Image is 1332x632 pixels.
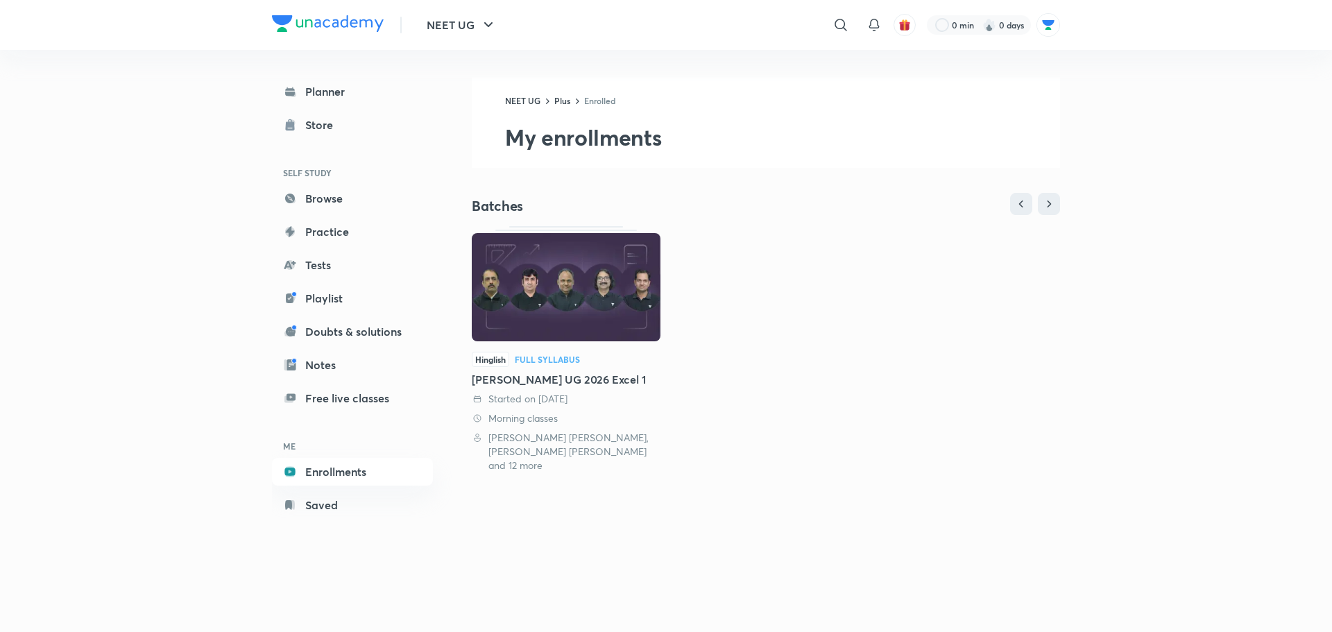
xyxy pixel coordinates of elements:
img: Abhishek Singh [1036,13,1060,37]
a: Doubts & solutions [272,318,433,345]
a: Saved [272,491,433,519]
a: Playlist [272,284,433,312]
div: [PERSON_NAME] UG 2026 Excel 1 [472,371,660,388]
a: NEET UG [505,95,540,106]
button: NEET UG [418,11,505,39]
h4: Batches [472,197,766,215]
div: Morning classes [472,411,660,425]
button: avatar [894,14,916,36]
img: Thumbnail [472,233,660,341]
a: Tests [272,251,433,279]
div: Started on 17 Mar 2025 [472,392,660,406]
a: Free live classes [272,384,433,412]
a: Plus [554,95,570,106]
a: Practice [272,218,433,246]
a: Planner [272,78,433,105]
h2: My enrollments [505,123,1060,151]
h6: ME [272,434,433,458]
a: ThumbnailHinglishFull Syllabus[PERSON_NAME] UG 2026 Excel 1 Started on [DATE] Morning classes [PE... [472,226,660,472]
h6: SELF STUDY [272,161,433,185]
a: Store [272,111,433,139]
div: Store [305,117,341,133]
a: Enrollments [272,458,433,486]
img: streak [982,18,996,32]
a: Company Logo [272,15,384,35]
div: Full Syllabus [515,355,580,364]
a: Browse [272,185,433,212]
a: Notes [272,351,433,379]
img: avatar [898,19,911,31]
div: Palak Kumar Girdhar, Manoj Kumar Mahariya, Ayush Gautam and 12 more [472,431,660,472]
img: Company Logo [272,15,384,32]
span: Hinglish [472,352,509,367]
a: Enrolled [584,95,615,106]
